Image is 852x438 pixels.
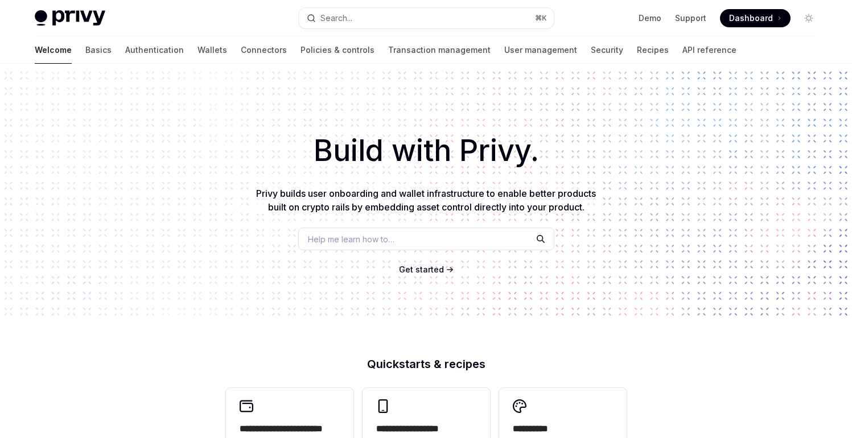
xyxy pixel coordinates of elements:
span: Get started [399,265,444,274]
span: Help me learn how to… [308,233,394,245]
a: API reference [682,36,736,64]
span: Privy builds user onboarding and wallet infrastructure to enable better products built on crypto ... [256,188,596,213]
img: light logo [35,10,105,26]
button: Toggle dark mode [800,9,818,27]
a: Get started [399,264,444,275]
a: Connectors [241,36,287,64]
button: Search...⌘K [299,8,554,28]
span: ⌘ K [535,14,547,23]
a: Policies & controls [301,36,374,64]
a: User management [504,36,577,64]
div: Search... [320,11,352,25]
a: Wallets [197,36,227,64]
a: Support [675,13,706,24]
span: Dashboard [729,13,773,24]
h1: Build with Privy. [18,129,834,173]
a: Basics [85,36,112,64]
a: Authentication [125,36,184,64]
h2: Quickstarts & recipes [226,358,627,370]
a: Welcome [35,36,72,64]
a: Dashboard [720,9,791,27]
a: Transaction management [388,36,491,64]
a: Recipes [637,36,669,64]
a: Demo [639,13,661,24]
a: Security [591,36,623,64]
